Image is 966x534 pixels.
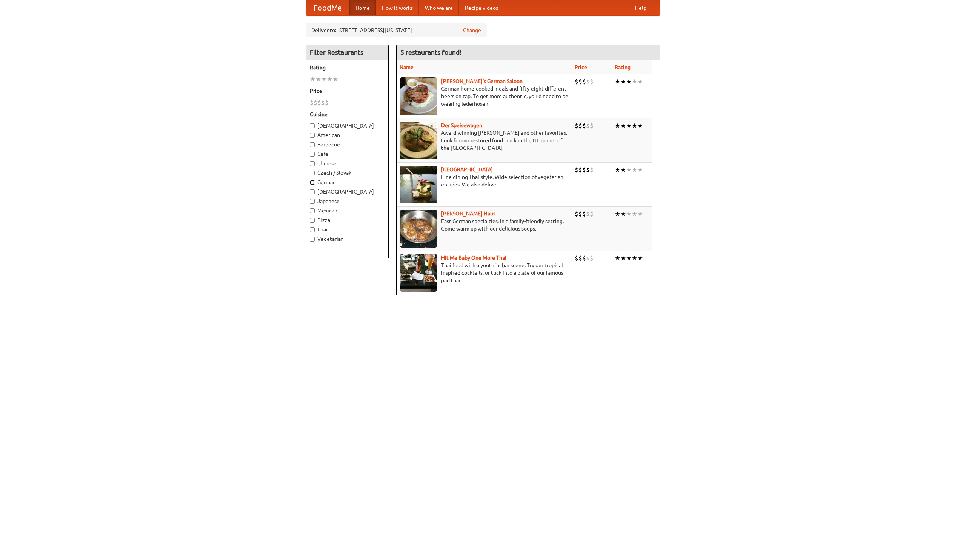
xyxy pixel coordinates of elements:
a: Home [349,0,376,15]
input: American [310,133,315,138]
a: Rating [615,64,631,70]
h5: Price [310,87,385,95]
li: ★ [310,75,315,83]
li: $ [586,210,590,218]
a: Change [463,26,481,34]
li: ★ [637,122,643,130]
h5: Rating [310,64,385,71]
input: Chinese [310,161,315,166]
img: speisewagen.jpg [400,122,437,159]
p: Thai food with a youthful bar scene. Try our tropical inspired cocktails, or tuck into a plate of... [400,262,569,284]
label: Barbecue [310,141,385,148]
li: ★ [626,254,632,262]
input: Cafe [310,152,315,157]
label: Czech / Slovak [310,169,385,177]
label: Mexican [310,207,385,214]
input: Pizza [310,218,315,223]
label: [DEMOGRAPHIC_DATA] [310,122,385,129]
li: $ [586,254,590,262]
p: German home-cooked meals and fifty-eight different beers on tap. To get more authentic, you'd nee... [400,85,569,108]
p: Fine dining Thai-style. Wide selection of vegetarian entrées. We also deliver. [400,173,569,188]
li: $ [321,98,325,107]
li: ★ [632,77,637,86]
li: $ [582,210,586,218]
li: ★ [615,254,620,262]
li: ★ [620,166,626,174]
li: ★ [632,166,637,174]
li: ★ [615,166,620,174]
a: Who we are [419,0,459,15]
li: ★ [620,210,626,218]
li: $ [578,166,582,174]
li: ★ [632,254,637,262]
label: Japanese [310,197,385,205]
li: $ [590,77,594,86]
li: ★ [615,122,620,130]
li: $ [575,77,578,86]
li: $ [317,98,321,107]
div: Deliver to: [STREET_ADDRESS][US_STATE] [306,23,487,37]
p: Award-winning [PERSON_NAME] and other favorites. Look for our restored food truck in the NE corne... [400,129,569,152]
li: $ [582,122,586,130]
a: [PERSON_NAME]'s German Saloon [441,78,523,84]
h4: Filter Restaurants [306,45,388,60]
li: ★ [626,122,632,130]
li: $ [578,210,582,218]
li: ★ [626,77,632,86]
img: esthers.jpg [400,77,437,115]
a: [GEOGRAPHIC_DATA] [441,166,493,172]
li: $ [590,210,594,218]
a: Price [575,64,587,70]
input: Mexican [310,208,315,213]
li: ★ [626,166,632,174]
label: Pizza [310,216,385,224]
input: Thai [310,227,315,232]
li: $ [590,122,594,130]
li: ★ [315,75,321,83]
label: Cafe [310,150,385,158]
li: $ [575,210,578,218]
li: $ [586,77,590,86]
li: $ [586,122,590,130]
li: ★ [626,210,632,218]
li: $ [578,77,582,86]
li: $ [586,166,590,174]
input: [DEMOGRAPHIC_DATA] [310,123,315,128]
img: kohlhaus.jpg [400,210,437,248]
a: Help [629,0,652,15]
li: ★ [632,210,637,218]
li: $ [590,254,594,262]
a: Der Speisewagen [441,122,482,128]
li: $ [314,98,317,107]
li: ★ [615,210,620,218]
li: $ [590,166,594,174]
label: Chinese [310,160,385,167]
input: [DEMOGRAPHIC_DATA] [310,189,315,194]
label: German [310,179,385,186]
li: ★ [637,254,643,262]
a: Hit Me Baby One More Thai [441,255,506,261]
li: $ [582,77,586,86]
li: $ [310,98,314,107]
li: $ [325,98,329,107]
li: $ [578,254,582,262]
li: ★ [620,77,626,86]
h5: Cuisine [310,111,385,118]
li: ★ [637,210,643,218]
li: ★ [327,75,332,83]
li: ★ [637,166,643,174]
label: American [310,131,385,139]
a: Recipe videos [459,0,504,15]
li: $ [575,166,578,174]
a: [PERSON_NAME] Haus [441,211,495,217]
li: $ [575,254,578,262]
li: ★ [620,254,626,262]
a: How it works [376,0,419,15]
li: ★ [620,122,626,130]
li: ★ [615,77,620,86]
ng-pluralize: 5 restaurants found! [400,49,461,56]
